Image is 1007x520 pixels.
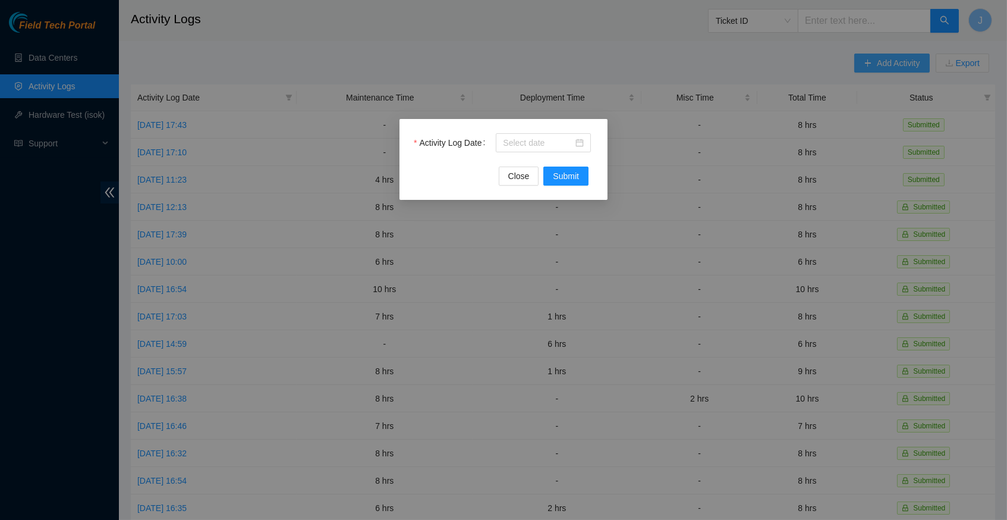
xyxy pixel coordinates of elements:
button: Submit [543,167,589,186]
input: Activity Log Date [503,136,573,149]
label: Activity Log Date [414,133,490,152]
span: Submit [553,170,579,183]
span: Close [508,170,530,183]
button: Close [499,167,539,186]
